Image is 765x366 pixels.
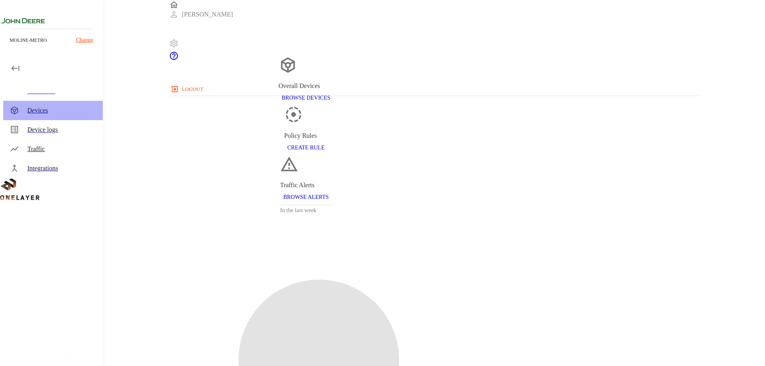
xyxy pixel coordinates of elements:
[169,83,206,96] button: logout
[280,193,332,200] a: BROWSE ALERTS
[280,180,332,190] div: Traffic Alerts
[279,94,334,101] a: BROWSE DEVICES
[169,55,179,62] span: Support Portal
[280,190,332,205] button: BROWSE ALERTS
[284,141,328,155] button: CREATE RULE
[279,91,334,106] button: BROWSE DEVICES
[169,83,699,96] a: logout
[284,143,328,150] a: CREATE RULE
[182,10,233,19] p: [PERSON_NAME]
[284,131,328,141] div: Policy Rules
[169,55,179,62] a: onelayer-support
[280,205,332,215] h3: In the last week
